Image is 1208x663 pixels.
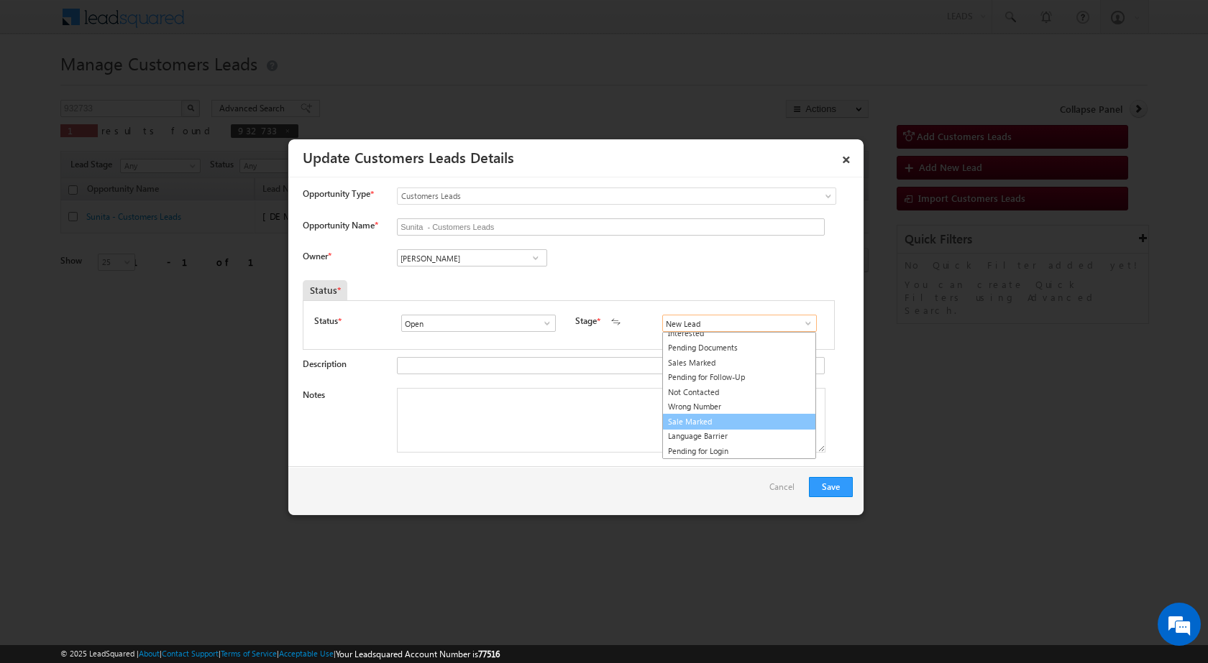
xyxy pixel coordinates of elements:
[75,75,242,94] div: Leave a message
[336,649,500,659] span: Your Leadsquared Account Number is
[398,190,777,203] span: Customers Leads
[401,315,556,332] input: Type to Search
[534,316,552,330] a: Show All Items
[663,385,815,400] a: Not Contacted
[663,399,815,414] a: Wrong Number
[769,477,802,504] a: Cancel
[795,316,813,330] a: Show All Items
[662,414,816,430] a: Sale Marked
[662,315,817,332] input: Type to Search
[663,356,815,371] a: Sales Marked
[314,315,338,328] label: Status
[397,249,547,266] input: Type to Search
[303,251,331,261] label: Owner
[60,647,500,661] span: © 2025 LeadSquared | | | | |
[139,649,160,658] a: About
[19,133,262,430] textarea: Type your message and click 'Submit'
[24,75,60,94] img: d_60004797649_company_0_60004797649
[221,649,277,658] a: Terms of Service
[236,7,270,42] div: Minimize live chat window
[663,340,815,356] a: Pending Documents
[303,187,370,200] span: Opportunity Type
[303,147,514,167] a: Update Customers Leads Details
[575,315,597,328] label: Stage
[809,477,853,497] button: Save
[526,251,544,265] a: Show All Items
[663,444,815,459] a: Pending for Login
[211,442,261,462] em: Submit
[478,649,500,659] span: 77516
[303,220,377,231] label: Opportunity Name
[663,429,815,444] a: Language Barrier
[834,144,859,170] a: ×
[663,370,815,385] a: Pending for Follow-Up
[663,326,815,341] a: Interested
[303,280,347,300] div: Status
[279,649,334,658] a: Acceptable Use
[303,389,325,400] label: Notes
[397,187,836,205] a: Customers Leads
[162,649,219,658] a: Contact Support
[303,358,347,369] label: Description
